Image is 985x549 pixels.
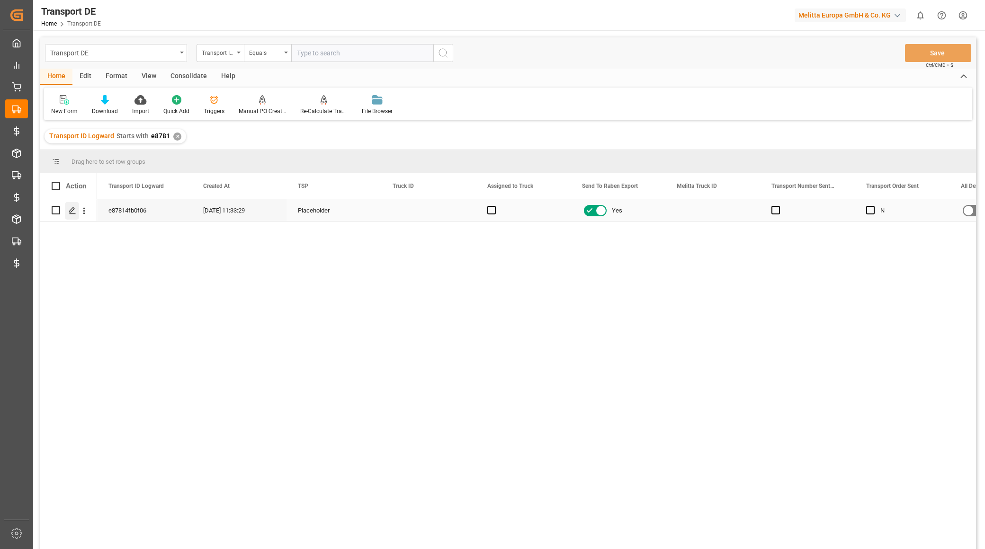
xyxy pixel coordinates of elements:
div: Consolidate [163,69,214,85]
div: Help [214,69,242,85]
div: View [134,69,163,85]
div: New Form [51,107,78,115]
span: Drag here to set row groups [72,158,145,165]
span: e8781 [151,132,170,140]
span: Truck ID [393,183,414,189]
div: Melitta Europa GmbH & Co. KG [795,9,906,22]
button: open menu [45,44,187,62]
div: [DATE] 11:33:29 [192,199,287,221]
div: Placeholder [287,199,381,221]
div: Import [132,107,149,115]
div: Transport DE [41,4,101,18]
button: open menu [244,44,291,62]
button: Melitta Europa GmbH & Co. KG [795,6,910,24]
div: e87814fb0f06 [97,199,192,221]
div: N [880,200,938,221]
div: Action [66,182,86,190]
span: Created At [203,183,230,189]
div: Manual PO Creation [239,107,286,115]
span: Starts with [116,132,149,140]
div: Edit [72,69,98,85]
div: Format [98,69,134,85]
button: show 0 new notifications [910,5,931,26]
div: Quick Add [163,107,189,115]
button: search button [433,44,453,62]
span: Ctrl/CMD + S [926,62,953,69]
input: Type to search [291,44,433,62]
div: Download [92,107,118,115]
span: Melitta Truck ID [677,183,717,189]
div: Equals [249,46,281,57]
span: TSP [298,183,308,189]
div: File Browser [362,107,393,115]
button: Save [905,44,971,62]
span: Yes [612,200,622,221]
span: Transport Number Sent SAP [771,183,835,189]
span: Transport ID Logward [49,132,114,140]
a: Home [41,20,57,27]
div: Transport DE [50,46,177,58]
button: Help Center [931,5,952,26]
div: ✕ [173,133,181,141]
span: Transport Order Sent [866,183,919,189]
span: Transport ID Logward [108,183,164,189]
div: Transport ID Logward [202,46,234,57]
span: Assigned to Truck [487,183,533,189]
span: Send To Raben Export [582,183,638,189]
div: Press SPACE to select this row. [40,199,97,221]
div: Triggers [204,107,224,115]
div: Re-Calculate Transport Costs [300,107,348,115]
div: Home [40,69,72,85]
button: open menu [197,44,244,62]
